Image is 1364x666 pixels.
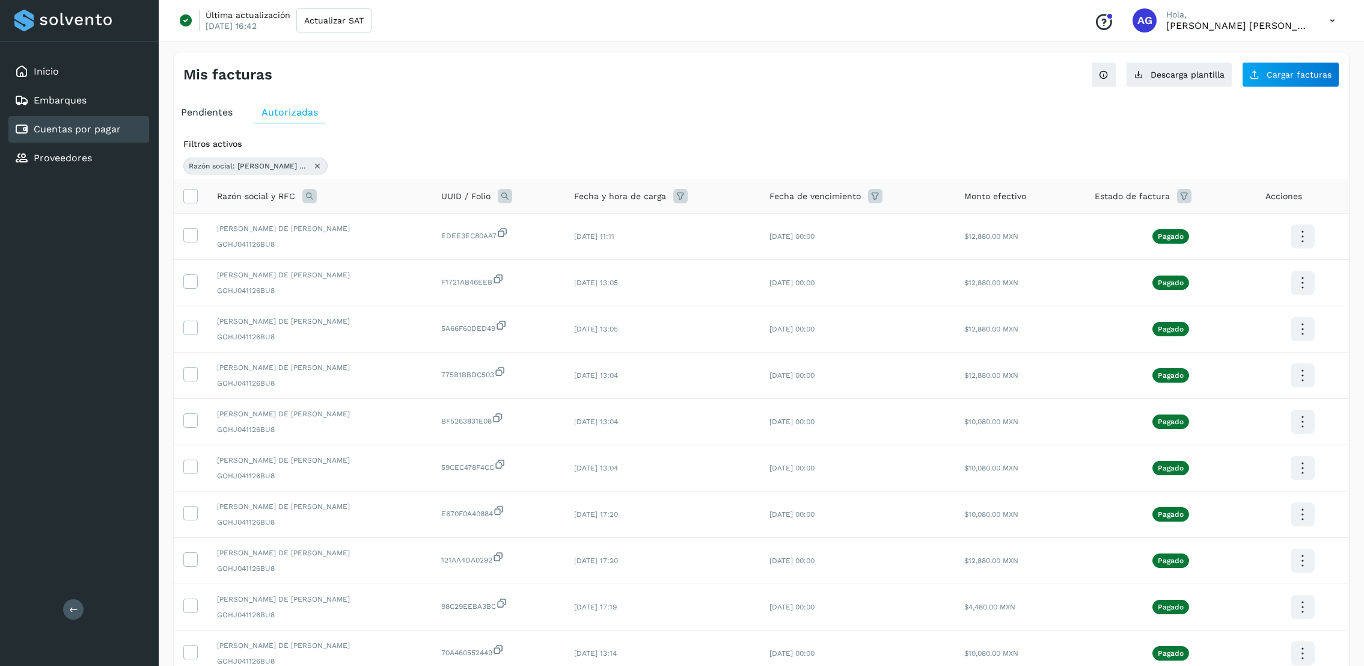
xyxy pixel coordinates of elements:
p: Pagado [1158,557,1184,565]
div: Filtros activos [183,138,1339,150]
span: EDEE3EC80AA7 [441,227,555,241]
span: Autorizadas [261,106,318,118]
span: [DATE] 00:00 [769,603,815,611]
p: Hola, [1166,10,1310,20]
span: [DATE] 17:19 [574,603,617,611]
p: Pagado [1158,371,1184,380]
a: Proveedores [34,152,92,164]
span: 5A66F60DED49 [441,319,555,334]
span: [DATE] 00:00 [769,510,815,519]
p: Pagado [1158,603,1184,611]
span: GOHJ041126BU8 [217,239,422,250]
span: GOHJ041126BU8 [217,285,422,296]
span: [PERSON_NAME] DE [PERSON_NAME] [217,501,422,512]
span: GOHJ041126BU8 [217,470,422,481]
span: [DATE] 17:20 [574,557,618,565]
span: Fecha de vencimiento [769,190,861,203]
span: $12,880.00 MXN [964,371,1018,380]
span: [DATE] 00:00 [769,464,815,472]
p: Pagado [1158,649,1184,658]
span: [DATE] 00:00 [769,557,815,565]
span: 121AA4DA0292 [441,551,555,566]
span: $10,080.00 MXN [964,464,1018,472]
p: Última actualización [206,10,290,20]
p: Pagado [1158,510,1184,519]
span: F1721AB46EEB [441,273,555,288]
span: Descarga plantilla [1151,70,1225,79]
span: [DATE] 11:11 [574,232,614,241]
span: [DATE] 00:00 [769,325,815,333]
span: Actualizar SAT [304,16,364,25]
span: $10,080.00 MXN [964,510,1018,519]
span: [DATE] 00:00 [769,232,815,241]
span: BF5263831E08 [441,412,555,427]
p: Pagado [1158,279,1184,287]
span: $12,880.00 MXN [964,557,1018,565]
p: Pagado [1158,464,1184,472]
button: Descarga plantilla [1126,62,1232,87]
span: 59CEC478F4CC [441,458,555,473]
span: [DATE] 00:00 [769,279,815,287]
span: UUID / Folio [441,190,491,203]
div: Inicio [8,58,149,85]
span: [DATE] 00:00 [769,418,815,426]
h4: Mis facturas [183,66,272,84]
span: $10,080.00 MXN [964,649,1018,658]
span: Fecha y hora de carga [574,190,666,203]
span: E670F0A40884 [441,505,555,519]
span: [DATE] 13:04 [574,464,618,472]
span: Razón social y RFC [217,190,295,203]
p: Pagado [1158,418,1184,426]
span: [DATE] 17:20 [574,510,618,519]
span: [DATE] 00:00 [769,371,815,380]
span: $10,080.00 MXN [964,418,1018,426]
span: [PERSON_NAME] DE [PERSON_NAME] [217,594,422,605]
span: GOHJ041126BU8 [217,424,422,435]
span: [PERSON_NAME] DE [PERSON_NAME] [217,316,422,327]
p: Abigail Gonzalez Leon [1166,20,1310,31]
span: [PERSON_NAME] DE [PERSON_NAME] [217,223,422,234]
button: Cargar facturas [1242,62,1339,87]
span: [PERSON_NAME] DE [PERSON_NAME] [217,270,422,280]
span: [DATE] 13:05 [574,325,618,333]
button: Actualizar SAT [296,8,372,32]
span: $12,880.00 MXN [964,325,1018,333]
p: Pagado [1158,232,1184,241]
span: Razón social: [PERSON_NAME] de [PERSON_NAME] [189,161,309,171]
span: Estado de factura [1095,190,1170,203]
span: [PERSON_NAME] DE [PERSON_NAME] [217,362,422,373]
span: 70A460552449 [441,644,555,658]
span: $4,480.00 MXN [964,603,1015,611]
span: $12,880.00 MXN [964,279,1018,287]
span: [PERSON_NAME] DE [PERSON_NAME] [217,455,422,466]
span: [PERSON_NAME] DE [PERSON_NAME] [217,640,422,651]
span: 98C29EEBA3BC [441,597,555,612]
span: Cargar facturas [1267,70,1332,79]
span: [DATE] 13:04 [574,418,618,426]
div: Cuentas por pagar [8,116,149,143]
span: GOHJ041126BU8 [217,378,422,389]
span: GOHJ041126BU8 [217,563,422,574]
div: Proveedores [8,145,149,171]
span: [DATE] 13:04 [574,371,618,380]
span: [PERSON_NAME] DE [PERSON_NAME] [217,409,422,419]
span: GOHJ041126BU8 [217,517,422,528]
span: [DATE] 13:05 [574,279,618,287]
p: [DATE] 16:42 [206,20,257,31]
a: Cuentas por pagar [34,123,121,135]
span: GOHJ041126BU8 [217,331,422,342]
span: $12,880.00 MXN [964,232,1018,241]
span: Pendientes [181,106,233,118]
span: [DATE] 00:00 [769,649,815,658]
span: Acciones [1265,190,1302,203]
div: Embarques [8,87,149,114]
span: [DATE] 13:14 [574,649,617,658]
span: [PERSON_NAME] DE [PERSON_NAME] [217,547,422,558]
a: Inicio [34,66,59,77]
span: Monto efectivo [964,190,1026,203]
span: 775B1BBDC503 [441,366,555,380]
span: GOHJ041126BU8 [217,609,422,620]
p: Pagado [1158,325,1184,333]
div: Razón social: jose de jesus [183,158,328,174]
